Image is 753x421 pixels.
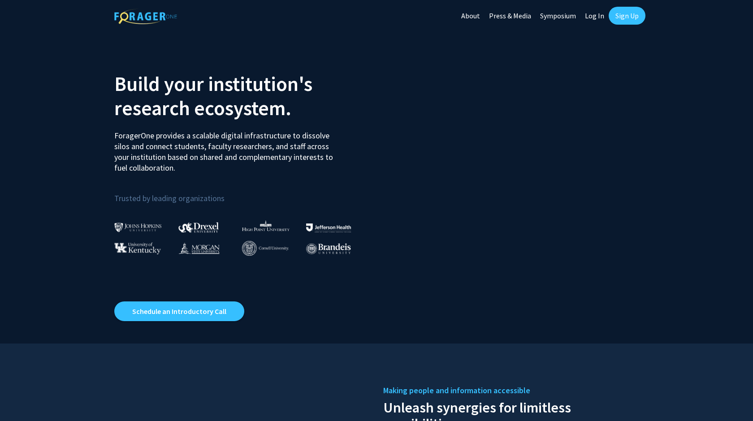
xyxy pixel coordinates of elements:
img: Johns Hopkins University [114,223,162,232]
a: Opens in a new tab [114,301,244,321]
img: Brandeis University [306,243,351,254]
h5: Making people and information accessible [383,384,639,397]
h2: Build your institution's research ecosystem. [114,72,370,120]
img: High Point University [242,220,290,231]
a: Sign Up [609,7,645,25]
img: Thomas Jefferson University [306,223,351,232]
img: University of Kentucky [114,242,161,254]
img: ForagerOne Logo [114,9,177,24]
img: Cornell University [242,241,289,256]
p: Trusted by leading organizations [114,180,370,205]
p: ForagerOne provides a scalable digital infrastructure to dissolve silos and connect students, fac... [114,124,339,173]
img: Morgan State University [178,242,220,254]
img: Drexel University [178,222,219,232]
